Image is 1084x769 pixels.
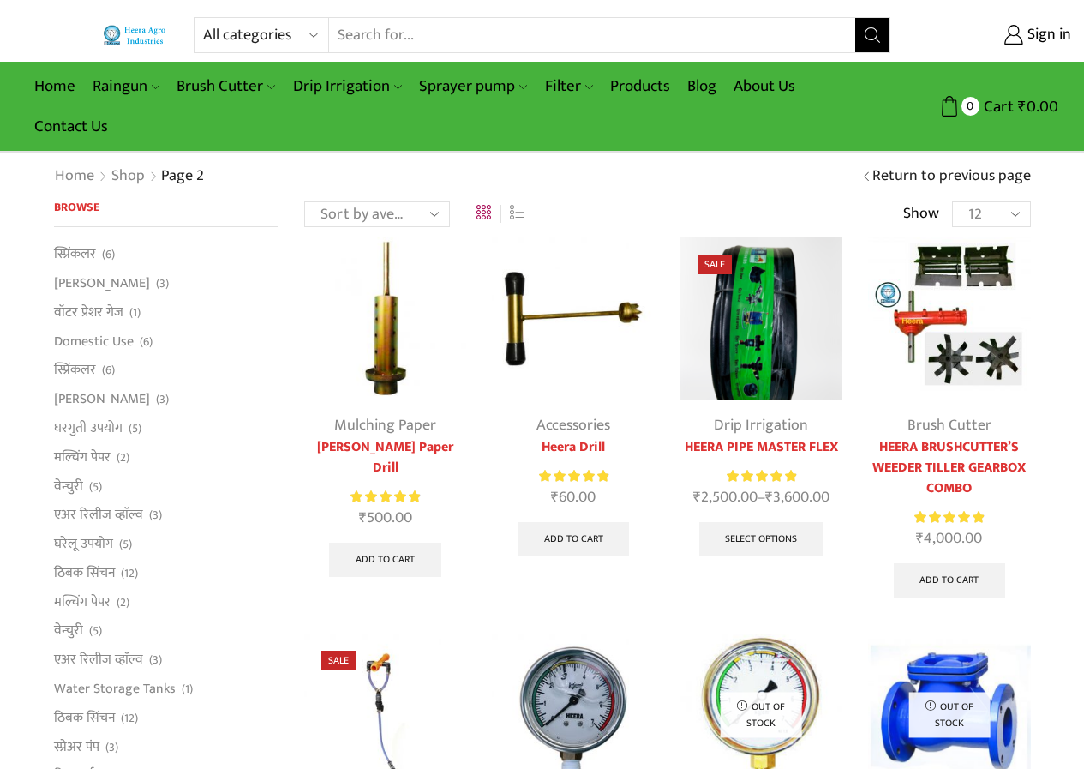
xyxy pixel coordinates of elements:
[329,18,855,52] input: Search for...
[105,739,118,756] span: (3)
[914,508,984,526] div: Rated 5.00 out of 5
[54,472,83,501] a: वेन्चुरी
[54,675,176,704] a: Water Storage Tanks
[54,385,150,414] a: [PERSON_NAME]
[359,505,412,531] bdi: 500.00
[54,646,143,675] a: एअर रिलीज व्हाॅल्व
[914,508,984,526] span: Rated out of 5
[536,66,602,106] a: Filter
[140,333,153,351] span: (6)
[908,693,990,738] p: Out of stock
[679,66,725,106] a: Blog
[149,507,162,524] span: (3)
[304,437,466,478] a: [PERSON_NAME] Paper Drill
[54,356,96,385] a: स्प्रिंकलर
[1018,93,1027,120] span: ₹
[410,66,536,106] a: Sprayer pump
[725,66,804,106] a: About Us
[54,703,115,732] a: ठिबक सिंचन
[54,165,95,188] a: Home
[765,484,773,510] span: ₹
[727,467,796,485] span: Rated out of 5
[872,165,1031,188] a: Return to previous page
[54,269,150,298] a: [PERSON_NAME]
[680,237,842,400] img: Heera Gold Krushi Pipe Black
[54,587,111,616] a: मल्चिंग पेपर
[111,165,146,188] a: Shop
[602,66,679,106] a: Products
[916,20,1071,51] a: Sign in
[492,237,654,400] img: Heera Drill
[721,693,802,738] p: Out of stock
[84,66,168,106] a: Raingun
[539,467,608,485] div: Rated 5.00 out of 5
[765,484,829,510] bdi: 3,600.00
[117,449,129,466] span: (2)
[54,616,83,646] a: वेन्चुरी
[129,304,141,321] span: (1)
[156,275,169,292] span: (3)
[321,651,356,670] span: Sale
[1023,24,1071,46] span: Sign in
[304,201,450,227] select: Shop order
[698,255,732,274] span: Sale
[89,622,102,640] span: (5)
[693,484,701,510] span: ₹
[54,732,99,761] a: स्प्रेअर पंप
[156,391,169,408] span: (3)
[54,165,207,188] nav: Breadcrumb
[727,467,796,485] div: Rated 5.00 out of 5
[350,488,420,506] span: Rated out of 5
[54,197,99,217] span: Browse
[121,565,138,582] span: (12)
[54,501,143,530] a: एअर रिलीज व्हाॅल्व
[551,484,596,510] bdi: 60.00
[907,91,1058,123] a: 0 Cart ₹0.00
[54,327,134,356] a: Domestic Use
[903,203,939,225] span: Show
[868,237,1030,400] img: Heera Brush Cutter’s Weeder Tiller Gearbox Combo
[117,594,129,611] span: (2)
[161,163,204,189] span: Page 2
[26,66,84,106] a: Home
[350,488,420,506] div: Rated 5.00 out of 5
[284,66,410,106] a: Drip Irrigation
[54,558,115,587] a: ठिबक सिंचन
[168,66,284,106] a: Brush Cutter
[54,530,113,559] a: घरेलू उपयोग
[121,710,138,727] span: (12)
[536,412,610,438] a: Accessories
[102,362,115,379] span: (6)
[54,413,123,442] a: घरगुती उपयोग
[1018,93,1058,120] bdi: 0.00
[359,505,367,531] span: ₹
[54,297,123,327] a: वॉटर प्रेशर गेज
[907,412,991,438] a: Brush Cutter
[304,237,466,400] img: Heera Mulching Paper Drill
[714,412,808,438] a: Drip Irrigation
[855,18,889,52] button: Search button
[329,543,441,577] a: Add to cart: “Heera Mulching Paper Drill”
[868,437,1030,499] a: HEERA BRUSHCUTTER’S WEEDER TILLER GEARBOX COMBO
[894,563,1006,598] a: Add to cart: “HEERA BRUSHCUTTER'S WEEDER TILLER GEARBOX COMBO”
[961,97,979,115] span: 0
[119,536,132,553] span: (5)
[699,522,824,556] a: Select options for “HEERA PIPE MASTER FLEX”
[539,467,608,485] span: Rated out of 5
[54,442,111,472] a: मल्चिंग पेपर
[129,420,141,437] span: (5)
[102,246,115,263] span: (6)
[89,478,102,496] span: (5)
[979,95,1014,118] span: Cart
[334,412,436,438] a: Mulching Paper
[916,526,982,551] bdi: 4,000.00
[551,484,559,510] span: ₹
[26,106,117,147] a: Contact Us
[680,486,842,509] span: –
[182,681,193,698] span: (1)
[492,437,654,458] a: Heera Drill
[149,652,162,669] span: (3)
[916,526,924,551] span: ₹
[680,437,842,458] a: HEERA PIPE MASTER FLEX
[518,522,630,556] a: Add to cart: “Heera Drill”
